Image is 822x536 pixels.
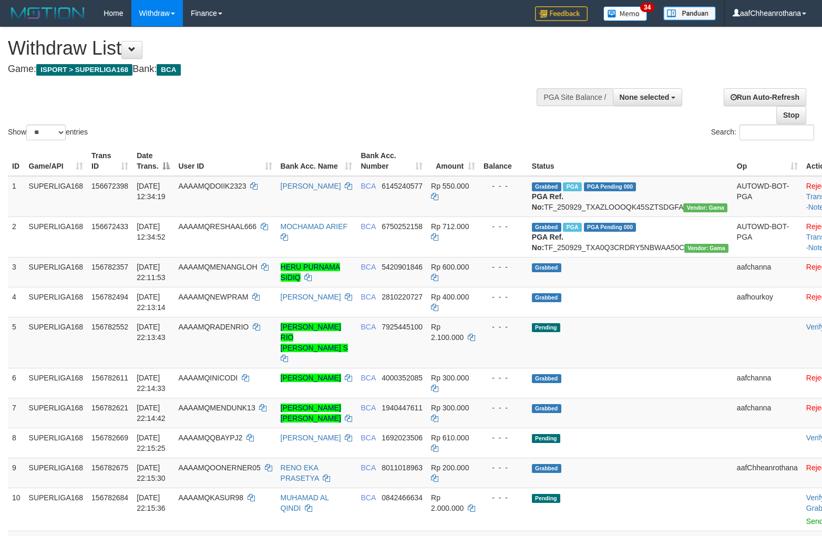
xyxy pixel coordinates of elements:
[537,88,612,106] div: PGA Site Balance /
[361,404,375,412] span: BCA
[683,203,727,212] span: Vendor URL: https://trx31.1velocity.biz
[528,176,733,217] td: TF_250929_TXAZLOOOQK45SZTSDGFA
[25,146,88,176] th: Game/API: activate to sort column ascending
[281,434,341,442] a: [PERSON_NAME]
[137,463,166,482] span: [DATE] 22:15:30
[484,373,523,383] div: - - -
[132,146,174,176] th: Date Trans.: activate to sort column descending
[532,223,561,232] span: Grabbed
[178,463,260,472] span: AAAAMQOONERNER05
[8,176,25,217] td: 1
[281,323,348,352] a: [PERSON_NAME] RIO [PERSON_NAME] S
[8,5,88,21] img: MOTION_logo.png
[431,434,469,442] span: Rp 610.000
[137,493,166,512] span: [DATE] 22:15:36
[8,317,25,368] td: 5
[91,463,128,472] span: 156782675
[532,323,560,332] span: Pending
[484,322,523,332] div: - - -
[8,287,25,317] td: 4
[25,257,88,287] td: SUPERLIGA168
[8,38,538,59] h1: Withdraw List
[137,434,166,452] span: [DATE] 22:15:25
[8,428,25,458] td: 8
[532,374,561,383] span: Grabbed
[36,64,132,76] span: ISPORT > SUPERLIGA168
[91,293,128,301] span: 156782494
[532,192,563,211] b: PGA Ref. No:
[174,146,276,176] th: User ID: activate to sort column ascending
[776,106,806,124] a: Stop
[663,6,716,20] img: panduan.png
[137,293,166,312] span: [DATE] 22:13:14
[8,398,25,428] td: 7
[137,323,166,342] span: [DATE] 22:13:43
[711,125,814,140] label: Search:
[733,146,802,176] th: Op: activate to sort column ascending
[361,222,375,231] span: BCA
[8,488,25,531] td: 10
[157,64,180,76] span: BCA
[733,257,802,287] td: aafchanna
[603,6,648,21] img: Button%20Memo.svg
[91,323,128,331] span: 156782552
[563,182,581,191] span: Marked by aafsoycanthlai
[25,428,88,458] td: SUPERLIGA168
[532,233,563,252] b: PGA Ref. No:
[8,64,538,75] h4: Game: Bank:
[484,221,523,232] div: - - -
[431,374,469,382] span: Rp 300.000
[91,374,128,382] span: 156782611
[733,368,802,398] td: aafchanna
[382,463,423,472] span: Copy 8011018963 to clipboard
[532,434,560,443] span: Pending
[484,462,523,473] div: - - -
[361,434,375,442] span: BCA
[281,263,341,282] a: HERU PURNAMA SIDIQ
[25,398,88,428] td: SUPERLIGA168
[484,292,523,302] div: - - -
[640,3,654,12] span: 34
[281,374,341,382] a: [PERSON_NAME]
[361,182,375,190] span: BCA
[532,293,561,302] span: Grabbed
[528,146,733,176] th: Status
[8,458,25,488] td: 9
[25,287,88,317] td: SUPERLIGA168
[724,88,806,106] a: Run Auto-Refresh
[382,323,423,331] span: Copy 7925445100 to clipboard
[91,434,128,442] span: 156782669
[733,217,802,257] td: AUTOWD-BOT-PGA
[535,6,588,21] img: Feedback.jpg
[25,368,88,398] td: SUPERLIGA168
[356,146,427,176] th: Bank Acc. Number: activate to sort column ascending
[532,263,561,272] span: Grabbed
[484,492,523,503] div: - - -
[91,493,128,502] span: 156782684
[431,404,469,412] span: Rp 300.000
[137,374,166,393] span: [DATE] 22:14:33
[87,146,132,176] th: Trans ID: activate to sort column ascending
[431,222,469,231] span: Rp 712.000
[91,222,128,231] span: 156672433
[91,182,128,190] span: 156672398
[137,222,166,241] span: [DATE] 12:34:52
[431,493,464,512] span: Rp 2.000.000
[382,293,423,301] span: Copy 2810220727 to clipboard
[361,493,375,502] span: BCA
[8,125,88,140] label: Show entries
[281,404,341,422] a: [PERSON_NAME] [PERSON_NAME]
[382,374,423,382] span: Copy 4000352085 to clipboard
[584,223,636,232] span: PGA Pending
[178,404,255,412] span: AAAAMQMENDUNK13
[178,323,249,331] span: AAAAMQRADENRIO
[382,404,423,412] span: Copy 1940447611 to clipboard
[137,404,166,422] span: [DATE] 22:14:42
[563,223,581,232] span: Marked by aafsoycanthlai
[484,262,523,272] div: - - -
[431,182,469,190] span: Rp 550.000
[178,293,248,301] span: AAAAMQNEWPRAM
[178,434,242,442] span: AAAAMQQBAYPJ2
[8,368,25,398] td: 6
[431,263,469,271] span: Rp 600.000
